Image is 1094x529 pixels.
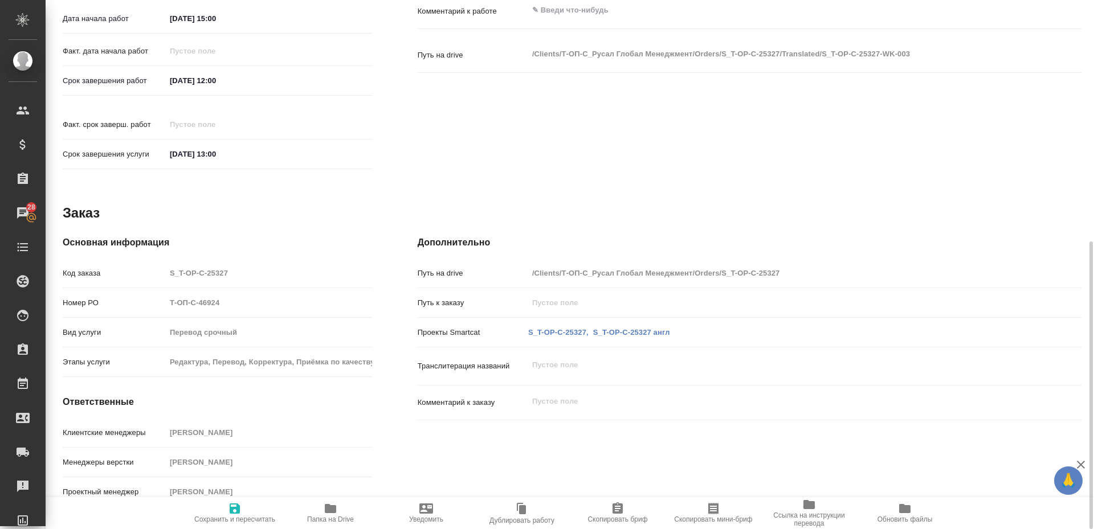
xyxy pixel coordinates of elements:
[63,427,166,438] p: Клиентские менеджеры
[570,497,666,529] button: Скопировать бриф
[166,265,372,281] input: Пустое поле
[307,515,354,523] span: Папка на Drive
[587,515,647,523] span: Скопировать бриф
[166,43,266,59] input: Пустое поле
[761,497,857,529] button: Ссылка на инструкции перевода
[63,149,166,160] p: Срок завершения услуги
[166,72,266,89] input: ✎ Введи что-нибудь
[593,328,670,337] a: S_T-OP-C-25327 англ
[674,515,752,523] span: Скопировать мини-бриф
[166,10,266,27] input: ✎ Введи что-нибудь
[528,265,1026,281] input: Пустое поле
[63,119,166,130] p: Факт. срок заверш. работ
[418,50,528,61] p: Путь на drive
[166,354,372,370] input: Пустое поле
[166,324,372,341] input: Пустое поле
[63,327,166,338] p: Вид услуги
[409,515,443,523] span: Уведомить
[63,75,166,87] p: Срок завершения работ
[418,236,1081,249] h4: Дополнительно
[283,497,378,529] button: Папка на Drive
[857,497,953,529] button: Обновить файлы
[194,515,275,523] span: Сохранить и пересчитать
[63,457,166,468] p: Менеджеры верстки
[418,268,528,279] p: Путь на drive
[63,395,372,409] h4: Ответственные
[166,294,372,311] input: Пустое поле
[528,294,1026,311] input: Пустое поле
[63,486,166,498] p: Проектный менеджер
[166,424,372,441] input: Пустое поле
[528,44,1026,64] textarea: /Clients/Т-ОП-С_Русал Глобал Менеджмент/Orders/S_T-OP-C-25327/Translated/S_T-OP-C-25327-WK-003
[877,515,933,523] span: Обновить файлы
[166,483,372,500] input: Пустое поле
[187,497,283,529] button: Сохранить и пересчитать
[63,46,166,57] p: Факт. дата начала работ
[63,13,166,24] p: Дата начала работ
[63,236,372,249] h4: Основная информация
[418,360,528,372] p: Транслитерация названий
[63,297,166,309] p: Номер РО
[1059,469,1078,493] span: 🙏
[418,397,528,408] p: Комментарий к заказу
[63,268,166,279] p: Код заказа
[666,497,761,529] button: Скопировать мини-бриф
[418,327,528,338] p: Проекты Smartcat
[418,297,528,309] p: Путь к заказу
[474,497,570,529] button: Дублировать работу
[166,146,266,162] input: ✎ Введи что-нибудь
[166,116,266,133] input: Пустое поле
[768,511,850,527] span: Ссылка на инструкции перевода
[166,454,372,470] input: Пустое поле
[63,356,166,368] p: Этапы услуги
[3,199,43,227] a: 28
[378,497,474,529] button: Уведомить
[21,202,42,213] span: 28
[528,328,589,337] a: S_T-OP-C-25327,
[63,204,100,222] h2: Заказ
[489,516,554,524] span: Дублировать работу
[1054,466,1083,495] button: 🙏
[418,6,528,17] p: Комментарий к работе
